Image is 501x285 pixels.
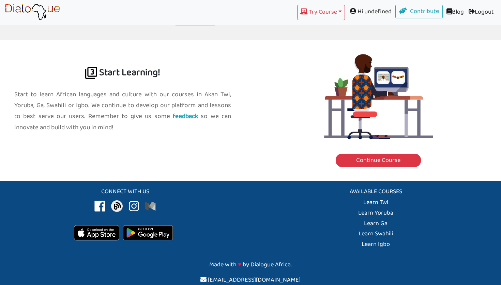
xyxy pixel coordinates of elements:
[336,154,421,167] a: Continue Course
[466,5,496,20] a: Logout
[5,188,245,195] h5: Connect with us
[14,89,231,133] p: Start to learn African languages and culture with our courses in Akan Twi, Yoruba, Ga, Swahili or...
[358,208,393,218] a: Learn Yoruba
[345,5,395,19] span: Hi undefined
[324,54,433,139] img: learn twi: travel and speak akan with Twi language app
[108,198,125,215] img: africa language culture blog
[443,5,466,20] a: Blog
[256,188,496,195] h5: Available Courses
[364,218,388,229] a: Learn Ga
[363,197,388,208] a: Learn Twi
[238,261,242,268] span: ♥
[142,198,159,215] img: africa language culture patreon donate
[359,229,393,239] a: Learn Swahili
[395,5,443,18] a: Contribute
[125,198,142,215] img: africa language culture instagram
[362,239,390,250] a: Learn Igbo
[170,111,201,122] a: feedback
[5,4,60,21] img: learn African language platform app
[85,67,97,79] img: learn africa
[119,222,177,244] img: Get it on Google Play
[74,225,120,240] img: Download on the App Store
[5,40,241,86] h2: Start Learning!
[91,198,108,215] img: africa language culture facebook
[297,5,345,20] button: Try Course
